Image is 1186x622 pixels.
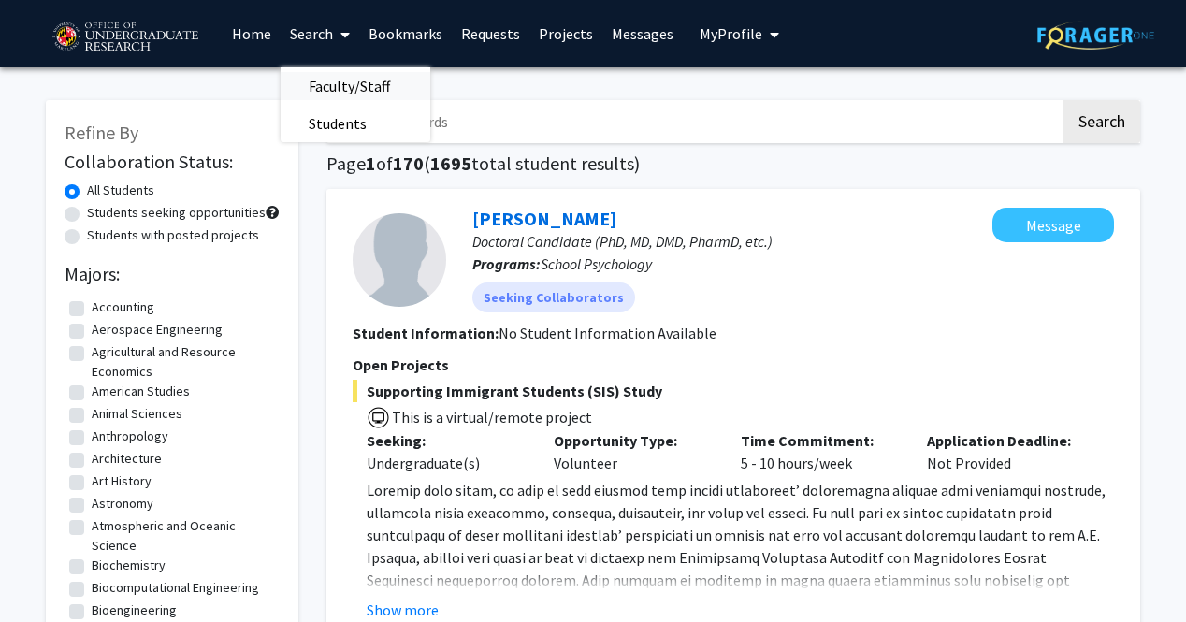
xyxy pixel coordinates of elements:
input: Search Keywords [326,100,1061,143]
label: Astronomy [92,494,153,514]
label: Aerospace Engineering [92,320,223,340]
label: Architecture [92,449,162,469]
label: Students with posted projects [87,225,259,245]
a: Requests [452,1,529,66]
label: Anthropology [92,427,168,446]
span: Faculty/Staff [281,67,418,105]
div: 5 - 10 hours/week [727,429,914,474]
p: Time Commitment: [741,429,900,452]
span: This is a virtual/remote project [390,408,592,427]
p: Opportunity Type: [554,429,713,452]
span: My Profile [700,24,762,43]
h2: Collaboration Status: [65,151,280,173]
label: Students seeking opportunities [87,203,266,223]
mat-chip: Seeking Collaborators [472,282,635,312]
label: Biocomputational Engineering [92,578,259,598]
label: Bioengineering [92,600,177,620]
a: Projects [529,1,602,66]
b: Student Information: [353,324,499,342]
label: Art History [92,471,152,491]
div: Not Provided [913,429,1100,474]
a: [PERSON_NAME] [472,207,616,230]
span: 170 [393,152,424,175]
iframe: Chat [14,538,80,608]
label: Atmospheric and Oceanic Science [92,516,275,556]
p: Application Deadline: [927,429,1086,452]
div: Undergraduate(s) [367,452,526,474]
span: 1695 [430,152,471,175]
h2: Majors: [65,263,280,285]
span: 1 [366,152,376,175]
label: American Studies [92,382,190,401]
h1: Page of ( total student results) [326,152,1140,175]
a: Home [223,1,281,66]
span: Open Projects [353,355,449,374]
a: Search [281,1,359,66]
label: Animal Sciences [92,404,182,424]
label: Agricultural and Resource Economics [92,342,275,382]
span: Students [281,105,395,142]
span: No Student Information Available [499,324,716,342]
span: Refine By [65,121,138,144]
span: School Psychology [541,254,652,273]
p: Seeking: [367,429,526,452]
a: Students [281,109,430,137]
b: Programs: [472,254,541,273]
span: Doctoral Candidate (PhD, MD, DMD, PharmD, etc.) [472,232,773,251]
img: University of Maryland Logo [46,14,204,61]
button: Search [1063,100,1140,143]
label: All Students [87,181,154,200]
button: Show more [367,599,439,621]
div: Volunteer [540,429,727,474]
label: Biochemistry [92,556,166,575]
span: Supporting Immigrant Students (SIS) Study [353,380,1114,402]
a: Messages [602,1,683,66]
a: Faculty/Staff [281,72,430,100]
img: ForagerOne Logo [1037,21,1154,50]
a: Bookmarks [359,1,452,66]
label: Accounting [92,297,154,317]
button: Message Sarah Zimmerman [992,208,1114,242]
